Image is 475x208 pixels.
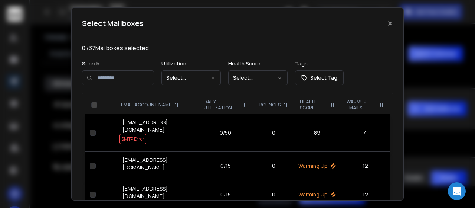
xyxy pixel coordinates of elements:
[161,70,221,85] button: Select...
[82,44,393,52] p: 0 / 37 Mailboxes selected
[295,70,344,85] button: Select Tag
[448,182,466,200] div: Open Intercom Messenger
[228,70,288,85] button: Select...
[161,60,221,67] p: Utilization
[228,60,288,67] p: Health Score
[82,18,144,29] h1: Select Mailboxes
[295,60,344,67] p: Tags
[82,60,154,67] p: Search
